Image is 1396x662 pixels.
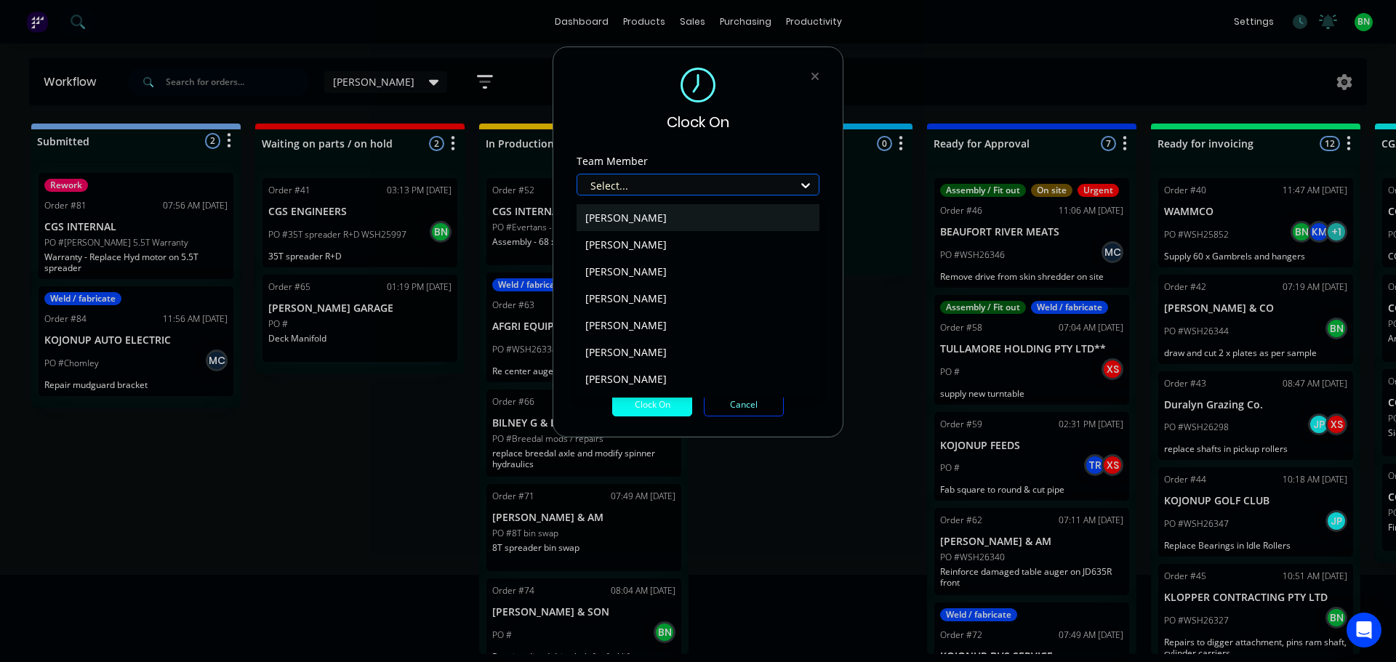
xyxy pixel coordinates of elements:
[577,204,819,231] div: [PERSON_NAME]
[577,312,819,339] div: [PERSON_NAME]
[577,231,819,258] div: [PERSON_NAME]
[1347,613,1381,647] div: Open Intercom Messenger
[612,393,692,416] button: Clock On
[577,339,819,366] div: [PERSON_NAME]
[577,285,819,312] div: [PERSON_NAME]
[704,393,784,416] button: Cancel
[577,258,819,285] div: [PERSON_NAME]
[577,366,819,392] div: [PERSON_NAME]
[577,156,819,166] div: Team Member
[577,392,819,419] div: [PERSON_NAME]
[667,111,729,133] span: Clock On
